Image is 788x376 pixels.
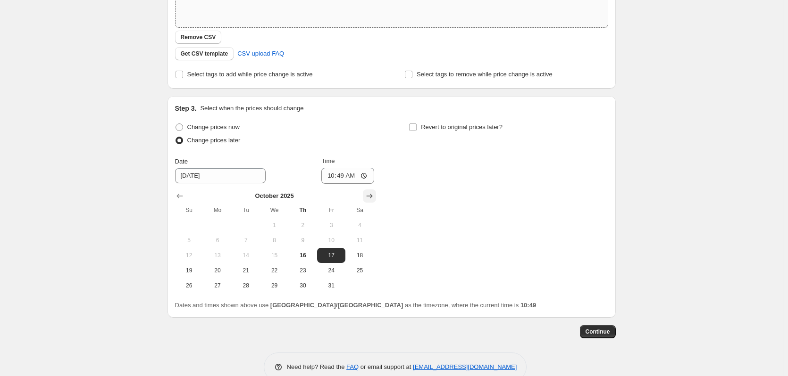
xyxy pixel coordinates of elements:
[187,123,240,131] span: Change prices now
[289,233,317,248] button: Thursday October 9 2025
[260,263,288,278] button: Wednesday October 22 2025
[264,206,285,214] span: We
[264,267,285,274] span: 22
[187,137,241,144] span: Change prices later
[181,33,216,41] span: Remove CSV
[264,237,285,244] span: 8
[293,206,313,214] span: Th
[321,221,342,229] span: 3
[289,218,317,233] button: Thursday October 2 2025
[175,168,266,183] input: 10/16/2025
[232,203,260,218] th: Tuesday
[207,237,228,244] span: 6
[179,267,200,274] span: 19
[207,252,228,259] span: 13
[317,278,345,293] button: Friday October 31 2025
[175,47,234,60] button: Get CSV template
[349,267,370,274] span: 25
[232,46,290,61] a: CSV upload FAQ
[520,302,536,309] b: 10:49
[179,282,200,289] span: 26
[346,363,359,370] a: FAQ
[349,237,370,244] span: 11
[580,325,616,338] button: Continue
[345,203,374,218] th: Saturday
[421,123,503,131] span: Revert to original prices later?
[321,206,342,214] span: Fr
[175,248,203,263] button: Sunday October 12 2025
[187,71,313,78] span: Select tags to add while price change is active
[349,206,370,214] span: Sa
[260,248,288,263] button: Wednesday October 15 2025
[175,278,203,293] button: Sunday October 26 2025
[203,263,232,278] button: Monday October 20 2025
[363,189,376,203] button: Show next month, November 2025
[203,278,232,293] button: Monday October 27 2025
[175,302,537,309] span: Dates and times shown above use as the timezone, where the current time is
[203,203,232,218] th: Monday
[317,233,345,248] button: Friday October 10 2025
[179,237,200,244] span: 5
[345,263,374,278] button: Saturday October 25 2025
[173,189,186,203] button: Show previous month, September 2025
[293,221,313,229] span: 2
[413,363,517,370] a: [EMAIL_ADDRESS][DOMAIN_NAME]
[235,267,256,274] span: 21
[317,263,345,278] button: Friday October 24 2025
[293,282,313,289] span: 30
[586,328,610,335] span: Continue
[232,233,260,248] button: Tuesday October 7 2025
[232,263,260,278] button: Tuesday October 21 2025
[345,233,374,248] button: Saturday October 11 2025
[235,252,256,259] span: 14
[321,168,374,184] input: 12:00
[181,50,228,57] span: Get CSV template
[175,31,222,44] button: Remove CSV
[235,237,256,244] span: 7
[200,104,303,113] p: Select when the prices should change
[260,203,288,218] th: Wednesday
[260,218,288,233] button: Wednesday October 1 2025
[235,206,256,214] span: Tu
[345,248,374,263] button: Saturday October 18 2025
[237,49,284,58] span: CSV upload FAQ
[203,248,232,263] button: Monday October 13 2025
[207,282,228,289] span: 27
[317,248,345,263] button: Friday October 17 2025
[321,157,335,164] span: Time
[321,252,342,259] span: 17
[321,237,342,244] span: 10
[293,267,313,274] span: 23
[175,104,197,113] h2: Step 3.
[317,218,345,233] button: Friday October 3 2025
[349,221,370,229] span: 4
[179,252,200,259] span: 12
[207,206,228,214] span: Mo
[175,158,188,165] span: Date
[264,221,285,229] span: 1
[417,71,553,78] span: Select tags to remove while price change is active
[321,267,342,274] span: 24
[175,233,203,248] button: Sunday October 5 2025
[235,282,256,289] span: 28
[260,233,288,248] button: Wednesday October 8 2025
[287,363,347,370] span: Need help? Read the
[203,233,232,248] button: Monday October 6 2025
[179,206,200,214] span: Su
[232,278,260,293] button: Tuesday October 28 2025
[260,278,288,293] button: Wednesday October 29 2025
[175,203,203,218] th: Sunday
[289,203,317,218] th: Thursday
[175,263,203,278] button: Sunday October 19 2025
[293,252,313,259] span: 16
[349,252,370,259] span: 18
[321,282,342,289] span: 31
[270,302,403,309] b: [GEOGRAPHIC_DATA]/[GEOGRAPHIC_DATA]
[293,237,313,244] span: 9
[264,252,285,259] span: 15
[345,218,374,233] button: Saturday October 4 2025
[359,363,413,370] span: or email support at
[207,267,228,274] span: 20
[289,248,317,263] button: Today Thursday October 16 2025
[289,278,317,293] button: Thursday October 30 2025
